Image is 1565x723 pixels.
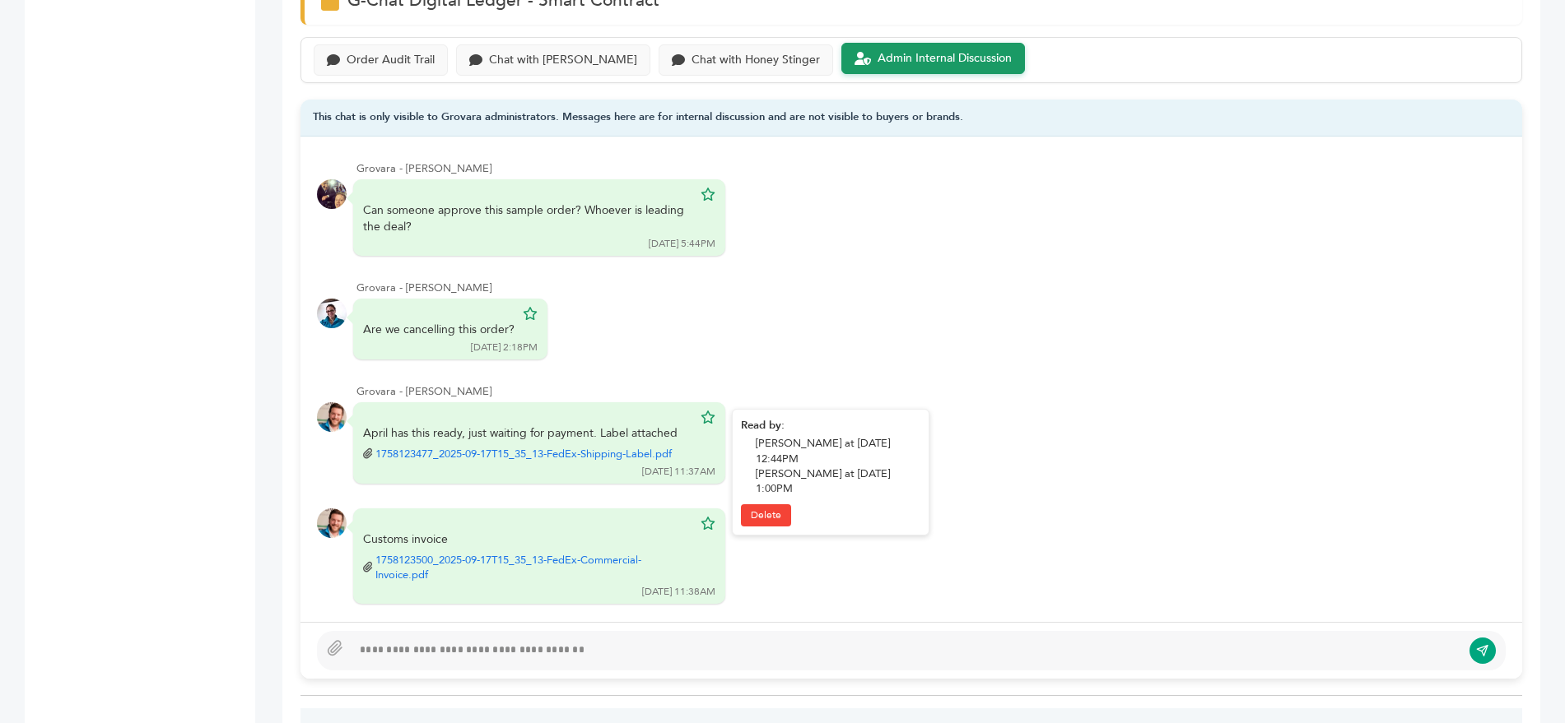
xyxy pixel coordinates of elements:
div: Grovara - [PERSON_NAME] [356,280,1506,295]
a: 1758123477_2025-09-17T15_35_13-FedEx-Shipping-Label.pdf [375,447,672,461]
div: [DATE] 5:44PM [649,237,715,251]
div: [DATE] 11:38AM [642,585,715,599]
div: Order Audit Trail [347,53,435,67]
div: Chat with [PERSON_NAME] [489,53,637,67]
div: Can someone approve this sample order? Whoever is leading the deal? [363,202,692,234]
strong: Read by: [741,418,785,433]
div: [DATE] 11:37AM [642,465,715,479]
div: Are we cancelling this order? [363,322,515,338]
div: [PERSON_NAME] at [DATE] 1:00PM [756,466,920,496]
a: 1758123500_2025-09-17T15_35_13-FedEx-Commercial-Invoice.pdf [375,553,692,582]
div: Admin Internal Discussion [878,52,1012,66]
div: [DATE] 2:18PM [471,341,538,355]
a: Delete [741,504,791,526]
div: This chat is only visible to Grovara administrators. Messages here are for internal discussion an... [300,100,1522,137]
div: Customs invoice [363,531,692,582]
div: Chat with Honey Stinger [692,53,820,67]
div: Grovara - [PERSON_NAME] [356,161,1506,176]
div: Grovara - [PERSON_NAME] [356,384,1506,399]
div: [PERSON_NAME] at [DATE] 12:44PM [756,436,920,466]
div: April has this ready, just waiting for payment. Label attached [363,425,692,462]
